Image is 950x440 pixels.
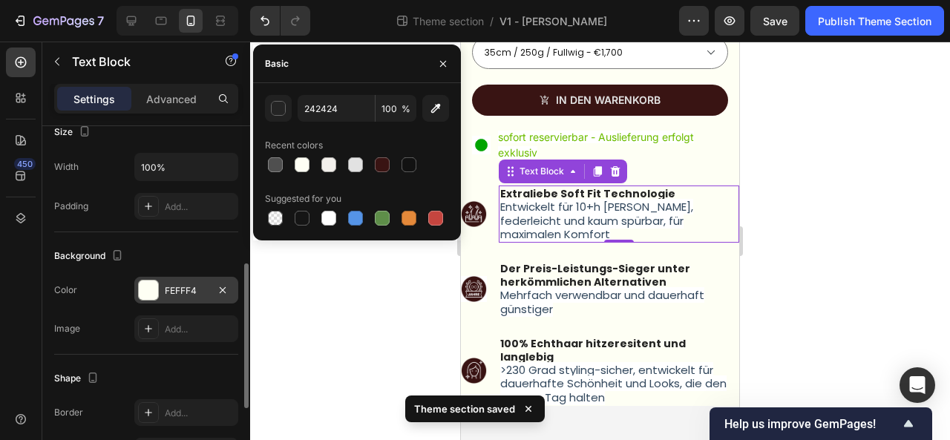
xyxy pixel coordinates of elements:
[54,200,88,213] div: Padding
[499,13,607,29] span: V1 - [PERSON_NAME]
[165,407,235,420] div: Add...
[72,53,198,70] p: Text Block
[265,139,323,152] div: Recent colors
[6,6,111,36] button: 7
[54,406,83,419] div: Border
[54,122,94,142] div: Size
[900,367,935,403] div: Open Intercom Messenger
[73,91,115,107] p: Settings
[54,246,126,266] div: Background
[298,95,375,122] input: Eg: FFFFFF
[14,158,36,170] div: 450
[805,6,944,36] button: Publish Theme Section
[265,192,341,206] div: Suggested for you
[402,102,410,116] span: %
[724,415,917,433] button: Show survey - Help us improve GemPages!
[165,200,235,214] div: Add...
[414,401,515,416] p: Theme section saved
[410,13,487,29] span: Theme section
[250,6,310,36] div: Undo/Redo
[461,42,739,440] iframe: Design area
[54,283,77,297] div: Color
[818,13,931,29] div: Publish Theme Section
[97,12,104,30] p: 7
[763,15,787,27] span: Save
[146,91,197,107] p: Advanced
[165,284,208,298] div: FEFFF4
[490,13,494,29] span: /
[54,369,102,389] div: Shape
[135,154,237,180] input: Auto
[750,6,799,36] button: Save
[265,57,289,70] div: Basic
[54,322,80,335] div: Image
[165,323,235,336] div: Add...
[54,160,79,174] div: Width
[724,417,900,431] span: Help us improve GemPages!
